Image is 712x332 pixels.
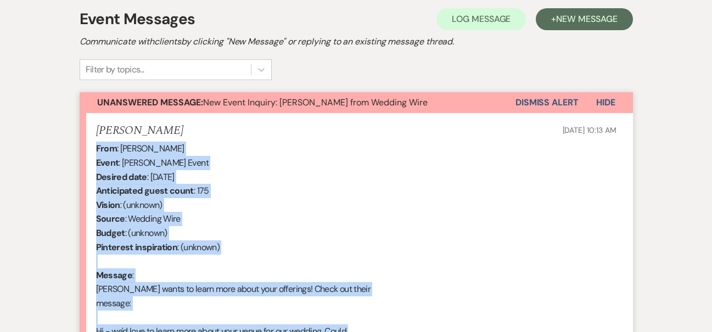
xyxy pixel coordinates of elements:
b: Desired date [96,171,147,183]
span: New Message [556,13,617,25]
h1: Event Messages [80,8,195,31]
b: Event [96,157,119,168]
h2: Communicate with clients by clicking "New Message" or replying to an existing message thread. [80,35,633,48]
b: From [96,143,117,154]
button: Unanswered Message:New Event Inquiry: [PERSON_NAME] from Wedding Wire [80,92,515,113]
div: Filter by topics... [86,63,144,76]
button: Hide [579,92,633,113]
span: [DATE] 10:13 AM [563,125,616,135]
strong: Unanswered Message: [97,97,203,108]
span: New Event Inquiry: [PERSON_NAME] from Wedding Wire [97,97,428,108]
b: Pinterest inspiration [96,241,178,253]
b: Budget [96,227,125,239]
b: Anticipated guest count [96,185,194,196]
b: Message [96,269,133,281]
h5: [PERSON_NAME] [96,124,183,138]
span: Hide [596,97,615,108]
span: Log Message [452,13,511,25]
button: +New Message [536,8,632,30]
b: Vision [96,199,120,211]
b: Source [96,213,125,224]
button: Log Message [436,8,526,30]
button: Dismiss Alert [515,92,579,113]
